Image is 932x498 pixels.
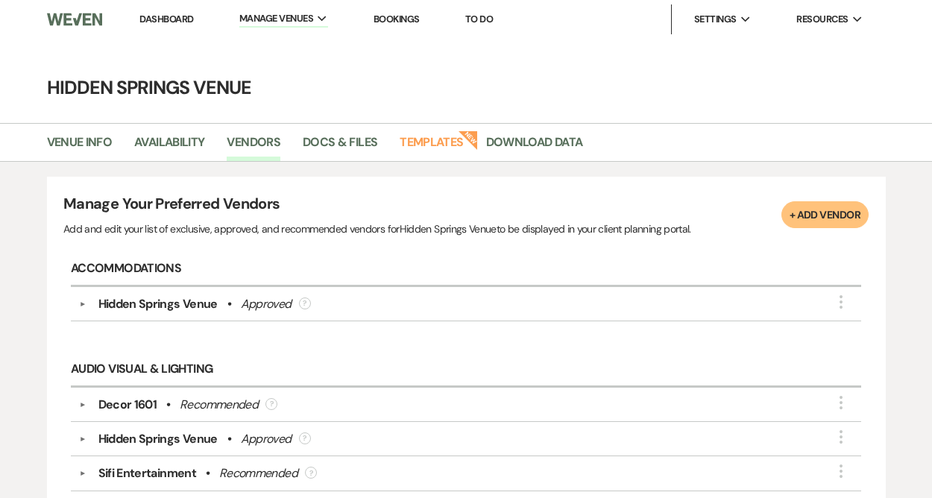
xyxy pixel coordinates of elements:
[694,12,737,27] span: Settings
[299,432,311,444] div: ?
[180,396,258,414] div: Recommended
[303,133,377,161] a: Docs & Files
[206,464,210,482] b: •
[74,470,92,477] button: ▼
[239,11,313,26] span: Manage Venues
[139,13,193,25] a: Dashboard
[47,133,113,161] a: Venue Info
[241,295,292,313] div: Approved
[47,4,102,35] img: Weven Logo
[71,353,861,388] h6: Audio Visual & Lighting
[227,133,280,161] a: Vendors
[219,464,297,482] div: Recommended
[98,396,157,414] div: Decor 1601
[374,13,420,25] a: Bookings
[486,133,583,161] a: Download Data
[63,193,691,220] h4: Manage Your Preferred Vendors
[796,12,848,27] span: Resources
[400,133,463,161] a: Templates
[781,201,869,228] button: + Add Vendor
[305,467,317,479] div: ?
[227,295,231,313] b: •
[241,430,292,448] div: Approved
[71,253,861,288] h6: Accommodations
[74,435,92,443] button: ▼
[227,430,231,448] b: •
[166,396,170,414] b: •
[98,295,218,313] div: Hidden Springs Venue
[74,401,92,409] button: ▼
[63,221,691,237] p: Add and edit your list of exclusive, approved, and recommended vendors for Hidden Springs Venue t...
[465,13,493,25] a: To Do
[265,398,277,410] div: ?
[98,464,196,482] div: Sifi Entertainment
[134,133,204,161] a: Availability
[299,297,311,309] div: ?
[458,129,479,150] strong: New
[98,430,218,448] div: Hidden Springs Venue
[74,300,92,308] button: ▼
